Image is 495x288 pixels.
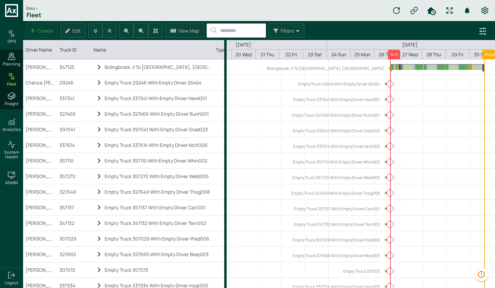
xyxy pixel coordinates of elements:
span: Fleet [7,82,16,87]
div: Truck ID [59,46,88,53]
div: Time axis showing Aug 26, 2025 00:00 to Sep 06, 2025 06:51 [65,40,493,59]
button: Refresh data [390,4,403,17]
div: Name [93,46,211,53]
div: 337614 [57,137,91,153]
div: 347132 [57,215,91,231]
div: Empty Truck 357137 With Empty Driver Catr001 [105,204,211,211]
span: [DATE] [399,41,421,48]
input: Search... [217,24,266,37]
span: 22 Fri [285,51,297,58]
span: 27 Wed [402,51,418,58]
span: 24 Sun [331,51,346,58]
label: Empty Truck 307013 [343,268,380,274]
label: Edit [72,27,81,34]
div: [PERSON_NAME] (HDZ) [23,262,57,277]
div: [PERSON_NAME] (CPA) [23,215,57,231]
div: Empty Truck 337341 With Empty Driver Hewl001 [105,95,211,101]
svg: Preferences [481,6,489,15]
h6: ADMIN [5,180,18,185]
label: Empty Truck 357270 With Empty Driver Weld005 [292,175,380,180]
span: [DATE] [232,41,254,48]
div: Empty Truck 327649 With Empty Driver Thog008 [105,189,211,195]
button: Expand all [88,23,103,38]
div: [PERSON_NAME] (HDZ) [23,122,57,137]
div: Empty Truck 307013 [105,267,211,273]
label: Empty Truck 327665 With Empty Driver Beaj003 [293,253,380,258]
span: 29 Fri [452,51,463,58]
button: Collapse all [102,23,117,38]
div: 357137 [57,200,91,215]
label: Empty Truck 357137 With Empty Driver Catr001 [294,206,380,212]
label: Empty Truck 347132 With Empty Driver Terv002 [294,222,380,227]
button: HomeTime Editor [425,4,439,17]
div: Driver Name column. SPACE for context menu, ENTER to sort [23,40,57,59]
span: 26 Tue [379,51,393,58]
div: Empty Truck 357270 With Empty Driver Weld005 [105,173,211,179]
div: Empty Truck 337614 With Empty Driver Mclt006 [105,142,211,148]
div: 397041 [57,122,91,137]
button: Manual Assignment [407,4,421,17]
div: 307013 [57,262,91,277]
div: Name column. SPACE for context menu, ENTER to sort [91,40,213,59]
div: 357110 [57,153,91,168]
button: Fullscreen [443,4,456,17]
div: Empty Truck 327665 With Empty Driver Beaj003 [105,251,211,257]
div: Empty Truck 347132 With Empty Driver Terv002 [105,220,211,226]
div: Empty Truck 307029 With Empty Driver Pred006 [105,235,211,242]
span: Freight [5,101,19,106]
span: System Health [1,150,22,160]
div: 337341 [57,91,91,106]
label: Empty Truck 307029 With Empty Driver Pred006 [293,237,380,243]
div: [PERSON_NAME] (CPA) [23,59,57,75]
h6: Analytics [2,127,21,132]
label: Create [37,27,53,34]
div: Driver Name [25,46,54,53]
div: [PERSON_NAME] (HDZ) [23,169,57,184]
label: Empty Truck 327466 With Empty Driver Runh001 [292,112,380,118]
h1: Fleet [23,12,45,19]
button: 1275 data issues [475,268,488,281]
div: Empty Truck 29246 With Empty Driver 26454 [105,79,211,86]
div: 327649 [57,184,91,199]
label: 14:11 [390,52,398,57]
button: Zoom to fit [148,23,163,38]
div: Empty Truck 327466 With Empty Driver Runh001 [105,111,211,117]
label: Empty Truck 397041 With Empty Driver Grad023 [293,128,380,134]
span: 23 Sat [307,51,322,58]
div: [PERSON_NAME] (HUT) [23,153,57,168]
div: 327665 [57,247,91,262]
span: 21 Thu [260,51,274,58]
span: Logout [5,281,18,285]
span: Planning [3,62,20,66]
div: [PERSON_NAME] (CPA) [23,200,57,215]
div: [PERSON_NAME] (CPA) [23,137,57,153]
div: [PERSON_NAME] (HDZ) [23,106,57,121]
span: 30 Sat [474,51,489,58]
div: Chance [PERSON_NAME] [23,75,57,90]
button: Filters Menu [268,23,304,38]
span: 28 Thu [426,51,441,58]
button: Create new task [25,23,58,38]
label: Filters [281,27,294,34]
div: Bolingbrook, Il To [GEOGRAPHIC_DATA], [GEOGRAPHIC_DATA] [105,64,211,70]
div: Empty Truck 397041 With Empty Driver Grad023 [105,126,211,133]
div: Truck ID column. SPACE for context menu, ENTER to sort [57,40,91,59]
h6: OPS [7,39,16,44]
label: View Map [178,27,199,34]
span: 20 Wed [235,51,251,58]
div: 29246 [57,75,91,90]
label: Empty Truck 29246 With Empty Driver 26454 [298,81,380,87]
label: Empty Truck 357110 With Empty Driver Whin002 [293,159,380,165]
label: Bolingbrook, Il To [GEOGRAPHIC_DATA], [GEOGRAPHIC_DATA] [267,65,384,71]
button: Zoom out [134,23,148,38]
div: Empty Truck 357110 With Empty Driver Whin002 [105,157,211,164]
div: Type ID [216,46,245,53]
button: Preferences [478,4,492,17]
div: 327466 [57,106,91,121]
button: Zoom in [119,23,134,38]
div: 357270 [57,169,91,184]
label: Empty Truck 327649 With Empty Driver Thog008 [291,190,380,196]
div: Enru > [23,5,45,12]
button: Edit selected task [60,23,86,38]
div: [PERSON_NAME] (HUT) [23,247,57,262]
